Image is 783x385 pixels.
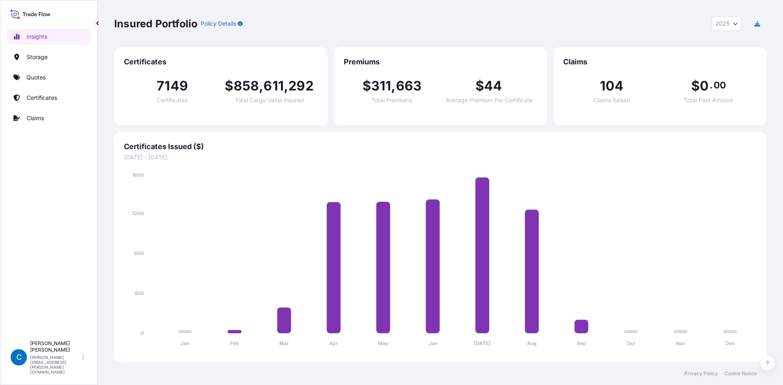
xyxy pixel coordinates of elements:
p: Insured Portfolio [114,17,197,30]
span: $ [225,79,233,92]
p: Insights [27,33,47,41]
span: [DATE] - [DATE] [124,153,757,161]
span: Claims Raised [593,97,630,103]
tspan: Mar [279,340,289,346]
span: $ [363,79,371,92]
a: Privacy Policy [684,370,718,377]
button: Year Selector [712,16,741,31]
span: Certificates [157,97,188,103]
tspan: 1200 [132,210,144,216]
span: Certificates [124,57,318,67]
p: Policy Details [201,20,236,28]
p: Quotes [27,73,46,81]
tspan: Jan [181,340,189,346]
span: 663 [396,79,422,92]
tspan: May [378,340,389,346]
span: . [710,82,712,88]
span: Premiums [344,57,537,67]
tspan: Aug [527,340,537,346]
span: 611 [263,79,284,92]
span: 0 [700,79,709,92]
tspan: Apr [329,340,338,346]
span: 00 [714,82,726,88]
span: , [259,79,263,92]
span: , [391,79,396,92]
a: Insights [7,29,91,45]
span: 311 [371,79,391,92]
tspan: 800 [134,250,144,256]
p: [PERSON_NAME] [PERSON_NAME] [30,340,81,353]
a: Claims [7,110,91,126]
span: $ [691,79,700,92]
span: , [284,79,288,92]
tspan: 400 [134,290,144,296]
span: Total Paid Amount [684,97,733,103]
span: 7149 [157,79,188,92]
tspan: Oct [627,340,635,346]
span: Average Premium Per Certificate [445,97,533,103]
p: Claims [27,114,44,122]
tspan: 1600 [132,172,144,178]
tspan: Feb [230,340,239,346]
span: 44 [484,79,502,92]
tspan: Dec [725,340,735,346]
a: Cookie Notice [724,370,757,377]
span: 2025 [715,20,730,28]
span: Certificates Issued ($) [124,142,757,152]
p: Certificates [27,94,57,102]
tspan: Sep [577,340,586,346]
span: 292 [288,79,314,92]
span: $ [476,79,484,92]
span: Claims [563,57,757,67]
p: [PERSON_NAME][EMAIL_ADDRESS][PERSON_NAME][DOMAIN_NAME] [30,355,81,374]
span: 858 [234,79,259,92]
tspan: [DATE] [474,340,491,346]
p: Storage [27,53,48,61]
a: Quotes [7,69,91,86]
span: C [16,353,22,361]
a: Storage [7,49,91,65]
tspan: 0 [141,330,144,336]
span: 104 [600,79,624,92]
a: Certificates [7,90,91,106]
span: Total Cargo Value Insured [235,97,304,103]
span: Total Premiums [372,97,412,103]
tspan: Nov [676,340,686,346]
tspan: Jun [429,340,437,346]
